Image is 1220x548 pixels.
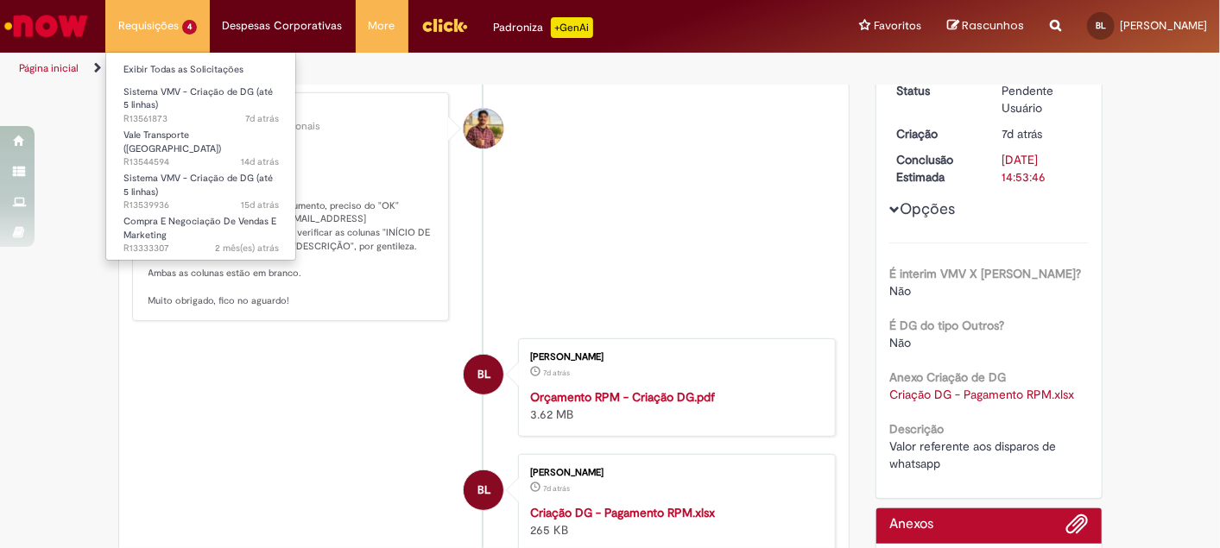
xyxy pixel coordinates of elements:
[19,61,79,75] a: Página inicial
[1002,126,1043,142] span: 7d atrás
[1066,513,1089,544] button: Adicionar anexos
[106,126,296,163] a: Aberto R13544594 : Vale Transporte (VT)
[494,17,593,38] div: Padroniza
[1002,82,1083,117] div: Pendente Usuário
[123,198,279,212] span: R13539936
[13,53,800,85] ul: Trilhas de página
[530,388,818,423] div: 3.62 MB
[889,369,1006,385] b: Anexo Criação de DG
[551,17,593,38] p: +GenAi
[421,12,468,38] img: click_logo_yellow_360x200.png
[1002,126,1043,142] time: 24/09/2025 09:53:43
[889,421,944,437] b: Descrição
[223,17,343,35] span: Despesas Corporativas
[106,60,296,79] a: Exibir Todas as Solicitações
[889,283,911,299] span: Não
[464,470,503,510] div: Barbara Lopes
[123,215,276,242] span: Compra E Negociação De Vendas E Marketing
[241,198,279,211] span: 15d atrás
[369,17,395,35] span: More
[889,266,1081,281] b: É interim VMV X [PERSON_NAME]?
[123,242,279,255] span: R13333307
[889,438,1059,471] span: Valor referente aos disparos de whatsapp
[2,9,91,43] img: ServiceNow
[215,242,279,255] span: 2 mês(es) atrás
[464,109,503,148] div: Vitor Jeremias Da Silva
[947,18,1024,35] a: Rascunhos
[889,335,911,350] span: Não
[106,169,296,206] a: Aberto R13539936 : Sistema VMV - Criação de DG (até 5 linhas)
[123,85,273,112] span: Sistema VMV - Criação de DG (até 5 linhas)
[874,17,921,35] span: Favoritos
[123,155,279,169] span: R13544594
[245,112,279,125] span: 7d atrás
[530,504,818,539] div: 265 KB
[123,129,221,155] span: Vale Transporte ([GEOGRAPHIC_DATA])
[245,112,279,125] time: 24/09/2025 09:53:44
[889,517,933,532] h2: Anexos
[530,468,818,478] div: [PERSON_NAME]
[889,387,1074,402] a: Download de Criação DG - Pagamento RPM.xlsx
[530,505,715,520] a: Criação DG - Pagamento RPM.xlsx
[1120,18,1207,33] span: [PERSON_NAME]
[883,82,989,99] dt: Status
[106,212,296,249] a: Aberto R13333307 : Compra E Negociação De Vendas E Marketing
[1096,20,1106,31] span: BL
[477,469,490,511] span: BL
[530,352,818,362] div: [PERSON_NAME]
[215,242,279,255] time: 29/07/2025 13:39:55
[241,155,279,168] span: 14d atrás
[1002,151,1083,186] div: [DATE] 14:53:46
[123,112,279,126] span: R13561873
[477,354,490,395] span: BL
[543,368,570,378] span: 7d atrás
[883,125,989,142] dt: Criação
[889,318,1004,333] b: É DG do tipo Outros?
[1002,125,1083,142] div: 24/09/2025 09:53:43
[962,17,1024,34] span: Rascunhos
[105,52,296,261] ul: Requisições
[182,20,197,35] span: 4
[118,17,179,35] span: Requisições
[543,483,570,494] time: 24/09/2025 09:53:05
[883,151,989,186] dt: Conclusão Estimada
[530,389,715,405] a: Orçamento RPM - Criação DG.pdf
[123,172,273,198] span: Sistema VMV - Criação de DG (até 5 linhas)
[241,198,279,211] time: 16/09/2025 14:19:38
[241,155,279,168] time: 17/09/2025 16:06:53
[543,483,570,494] span: 7d atrás
[106,83,296,120] a: Aberto R13561873 : Sistema VMV - Criação de DG (até 5 linhas)
[464,355,503,394] div: Barbara Lopes
[543,368,570,378] time: 24/09/2025 09:53:31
